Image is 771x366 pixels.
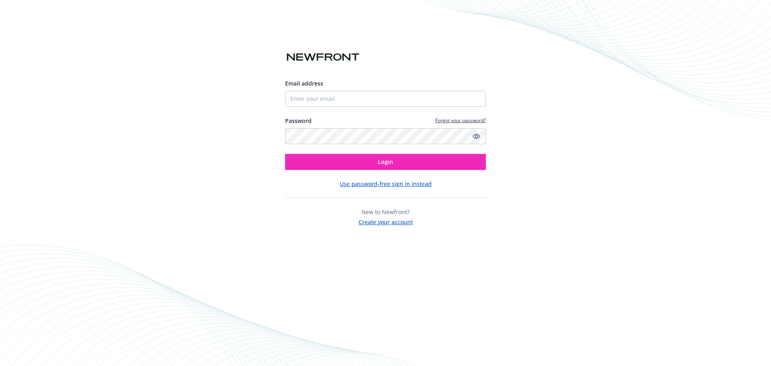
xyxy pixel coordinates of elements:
[285,128,486,144] input: Enter your password
[361,208,410,216] span: New to Newfront?
[359,216,413,226] button: Create your account
[340,180,432,188] button: Use password-free sign in instead
[378,158,393,166] span: Login
[285,50,361,64] img: Newfront logo
[285,117,312,125] label: Password
[471,131,481,141] a: Show password
[285,154,486,170] button: Login
[285,80,323,87] span: Email address
[435,117,486,124] a: Forgot your password?
[285,91,486,107] input: Enter your email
